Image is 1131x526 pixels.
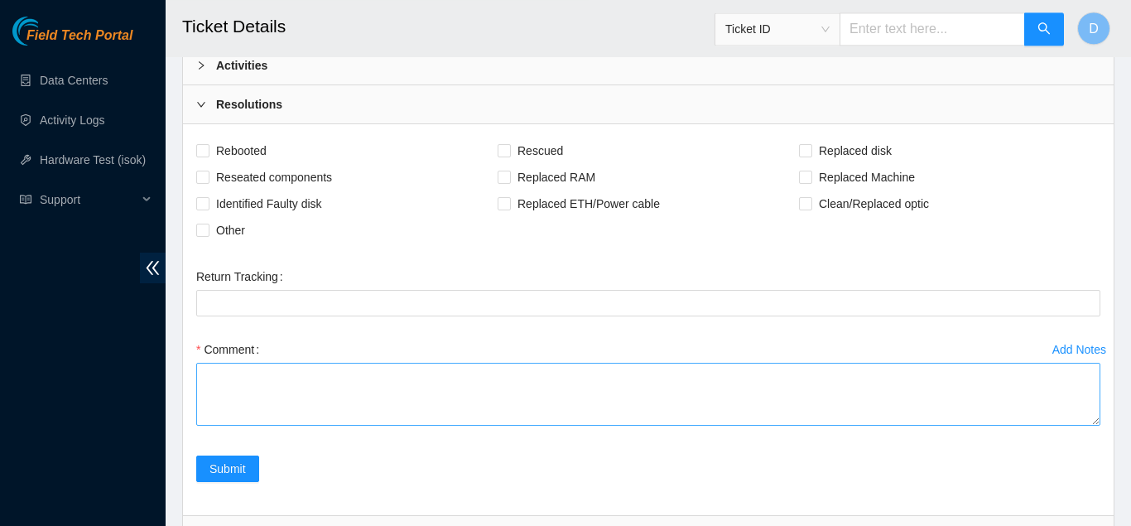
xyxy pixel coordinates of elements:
[812,164,922,191] span: Replaced Machine
[40,74,108,87] a: Data Centers
[40,113,105,127] a: Activity Logs
[1024,12,1064,46] button: search
[196,99,206,109] span: right
[1077,12,1110,45] button: D
[196,336,266,363] label: Comment
[216,95,282,113] b: Resolutions
[209,138,273,164] span: Rebooted
[196,456,259,482] button: Submit
[209,460,246,478] span: Submit
[1052,344,1106,355] div: Add Notes
[140,253,166,283] span: double-left
[209,191,329,217] span: Identified Faulty disk
[812,138,898,164] span: Replaced disk
[840,12,1025,46] input: Enter text here...
[12,17,84,46] img: Akamai Technologies
[40,153,146,166] a: Hardware Test (isok)
[183,85,1114,123] div: Resolutions
[196,60,206,70] span: right
[1089,18,1099,39] span: D
[1052,336,1107,363] button: Add Notes
[1037,22,1051,37] span: search
[196,290,1100,316] input: Return Tracking
[725,17,830,41] span: Ticket ID
[183,46,1114,84] div: Activities
[196,363,1100,426] textarea: Comment
[511,138,570,164] span: Rescued
[26,28,132,44] span: Field Tech Portal
[209,217,252,244] span: Other
[12,30,132,51] a: Akamai TechnologiesField Tech Portal
[209,164,339,191] span: Reseated components
[511,164,602,191] span: Replaced RAM
[812,191,936,217] span: Clean/Replaced optic
[20,194,31,205] span: read
[196,263,290,290] label: Return Tracking
[40,183,137,216] span: Support
[511,191,667,217] span: Replaced ETH/Power cable
[216,56,267,75] b: Activities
